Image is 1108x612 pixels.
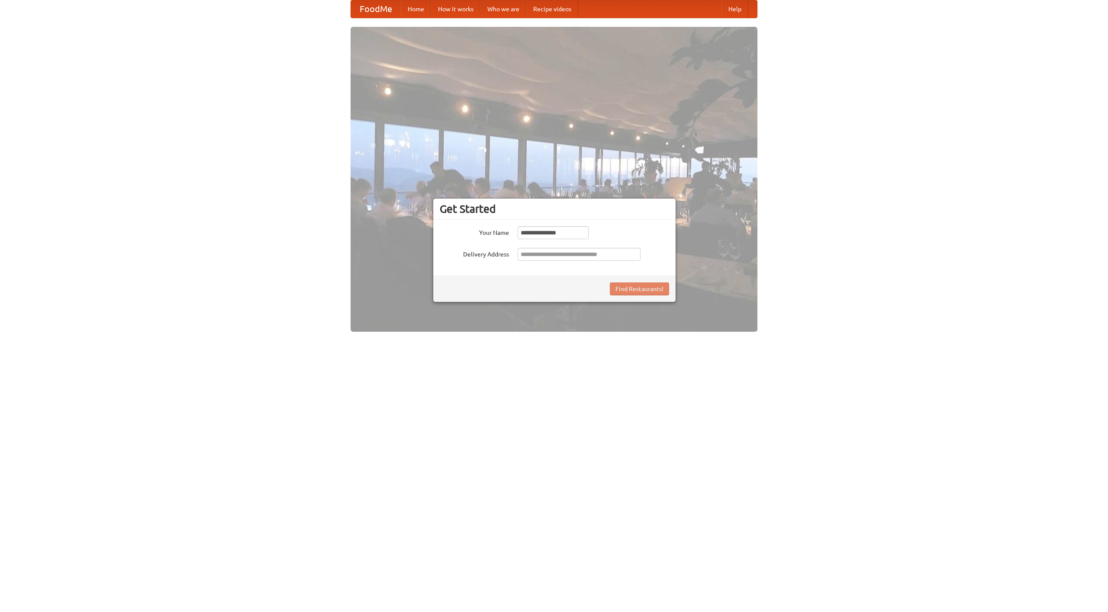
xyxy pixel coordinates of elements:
a: How it works [431,0,480,18]
a: FoodMe [351,0,401,18]
button: Find Restaurants! [610,282,669,295]
label: Delivery Address [440,248,509,259]
h3: Get Started [440,202,669,215]
a: Help [721,0,748,18]
label: Your Name [440,226,509,237]
a: Home [401,0,431,18]
a: Who we are [480,0,526,18]
a: Recipe videos [526,0,578,18]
